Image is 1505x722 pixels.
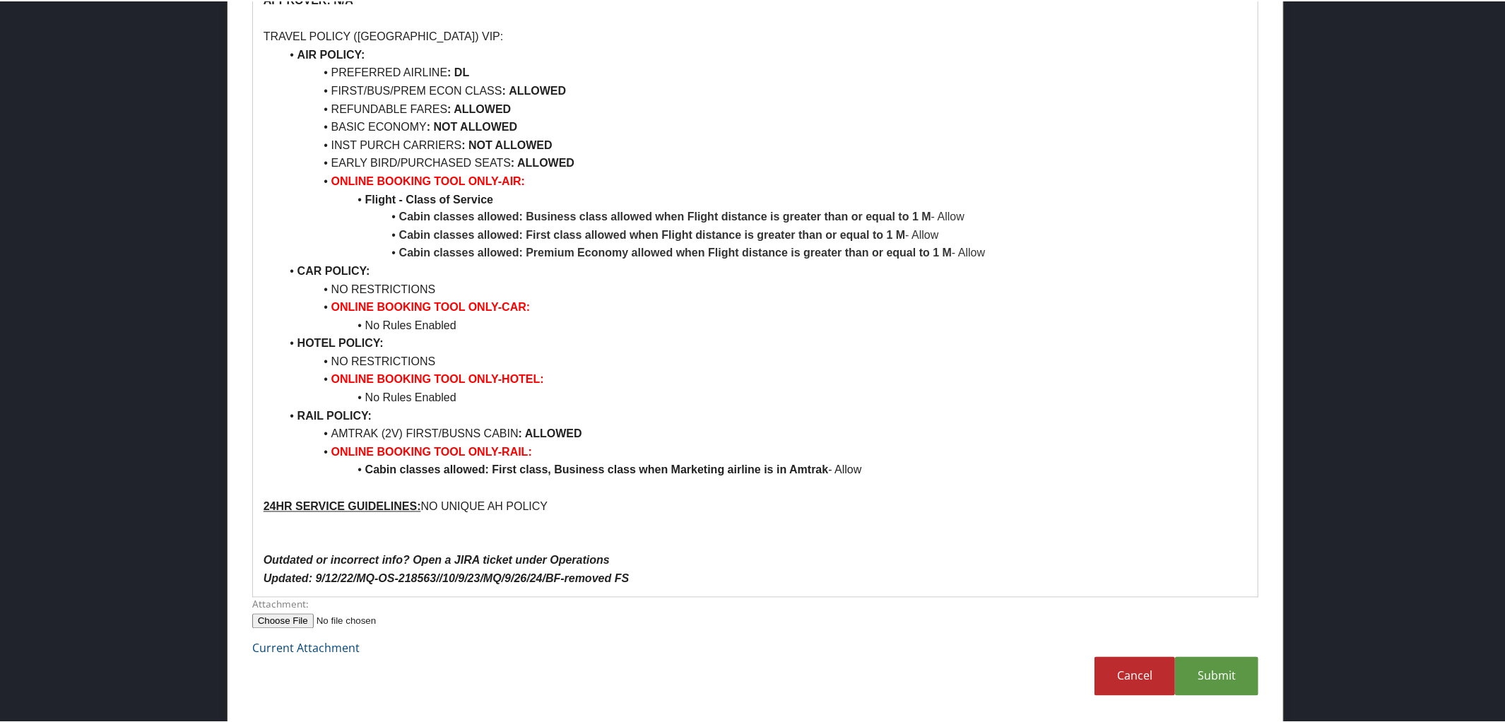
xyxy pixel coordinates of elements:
strong: ALLOWED [509,83,566,95]
strong: CAR POLICY: [297,264,370,276]
em: Updated: 9/12/22/MQ-OS-218563//10/9/23/MQ/9/26/24/BF-removed FS [264,572,630,584]
strong: Cabin classes allowed: First class, Business class when Marketing airline is in Amtrak [365,463,829,475]
li: - Allow [281,460,1248,478]
a: Submit [1175,656,1258,694]
strong: ONLINE BOOKING TOOL ONLY-HOTEL: [331,372,544,384]
strong: ONLINE BOOKING TOOL ONLY-CAR: [331,300,531,312]
em: Outdated or incorrect info? Open a JIRA ticket under Operations [264,553,610,565]
strong: Cabin classes allowed: Premium Economy allowed when Flight distance is greater than or equal to 1 M [399,246,952,258]
strong: ONLINE BOOKING TOOL ONLY-RAIL: [331,445,532,457]
label: Attachment: [252,596,1259,610]
li: NO RESTRICTIONS [281,280,1248,298]
strong: : DL [447,65,469,77]
li: PREFERRED AIRLINE [281,62,1248,81]
strong: : ALLOWED [519,427,582,439]
strong: ONLINE BOOKING TOOL ONLY-AIR: [331,174,525,186]
strong: HOTEL POLICY: [297,336,384,348]
strong: : ALLOWED [447,102,511,114]
span: - Allow [931,210,964,222]
li: EARLY BIRD/PURCHASED SEATS [281,153,1248,171]
li: No Rules Enabled [281,388,1248,406]
span: - Allow [905,228,938,240]
p: NO UNIQUE AH POLICY [264,497,1248,515]
li: AMTRAK (2V) FIRST/BUSNS CABIN [281,424,1248,442]
u: 24HR SERVICE GUIDELINES: [264,499,421,511]
li: INST PURCH CARRIERS [281,135,1248,153]
strong: : [502,83,506,95]
strong: Cabin classes allowed: First class allowed when Flight distance is greater than or equal to 1 M [399,228,906,240]
li: NO RESTRICTIONS [281,352,1248,370]
span: - Allow [952,246,985,258]
strong: AIR POLICY: [297,47,365,59]
li: BASIC ECONOMY [281,117,1248,135]
strong: : NOT ALLOWED [427,119,517,131]
strong: RAIL POLICY: [297,409,372,421]
a: Current Attachment [252,639,360,655]
a: Cancel [1094,656,1175,694]
strong: : ALLOWED [511,155,574,167]
li: REFUNDABLE FARES [281,99,1248,117]
strong: : NOT ALLOWED [461,138,552,150]
p: TRAVEL POLICY ([GEOGRAPHIC_DATA]) VIP: [264,26,1248,45]
strong: Flight - Class of Service [365,192,493,204]
li: No Rules Enabled [281,316,1248,334]
strong: Cabin classes allowed: Business class allowed when Flight distance is greater than or equal to 1 M [399,210,931,222]
li: FIRST/BUS/PREM ECON CLASS [281,81,1248,99]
